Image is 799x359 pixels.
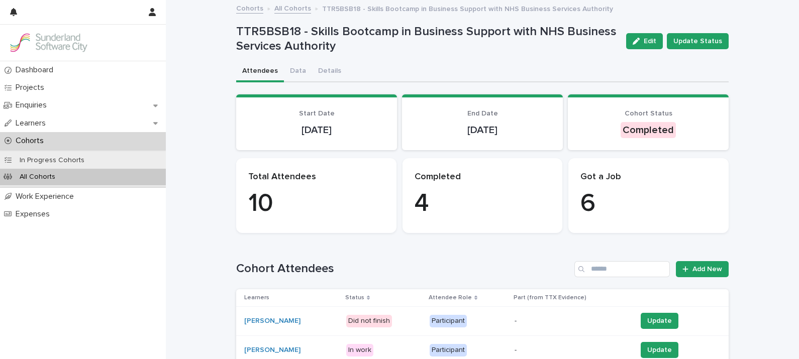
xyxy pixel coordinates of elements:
p: Projects [12,83,52,92]
span: Start Date [299,110,335,117]
input: Search [574,261,670,277]
p: Total Attendees [248,172,384,183]
tr: [PERSON_NAME] Did not finishParticipant-Update [236,306,729,335]
button: Edit [626,33,663,49]
p: Attendee Role [429,292,472,303]
span: Edit [644,38,656,45]
button: Update [641,313,678,329]
p: Dashboard [12,65,61,75]
button: Data [284,61,312,82]
p: TTR5BSB18 - Skills Bootcamp in Business Support with NHS Business Services Authority [236,25,618,54]
a: [PERSON_NAME] [244,317,301,325]
div: Did not finish [346,315,392,327]
p: Got a Job [580,172,717,183]
div: In work [346,344,373,356]
span: Add New [692,266,722,273]
a: [PERSON_NAME] [244,346,301,354]
span: End Date [467,110,498,117]
span: Update [647,345,672,355]
p: Cohorts [12,136,52,146]
button: Attendees [236,61,284,82]
button: Update Status [667,33,729,49]
p: 10 [248,189,384,219]
p: Completed [415,172,551,183]
p: [DATE] [414,124,551,136]
p: 4 [415,189,551,219]
p: Learners [12,118,54,128]
button: Details [312,61,347,82]
p: All Cohorts [12,173,63,181]
p: Work Experience [12,192,82,201]
a: Add New [676,261,729,277]
p: Expenses [12,209,58,219]
h1: Cohort Attendees [236,262,570,276]
p: Learners [244,292,269,303]
div: Completed [621,122,676,138]
a: All Cohorts [274,2,311,14]
p: [DATE] [248,124,385,136]
p: 6 [580,189,717,219]
p: TTR5BSB18 - Skills Bootcamp in Business Support with NHS Business Services Authority [322,3,613,14]
p: - [515,346,629,354]
p: - [515,317,629,325]
div: Participant [430,344,467,356]
p: Status [345,292,364,303]
span: Update Status [673,36,722,46]
a: Cohorts [236,2,263,14]
span: Cohort Status [625,110,672,117]
p: In Progress Cohorts [12,156,92,165]
p: Part (from TTX Evidence) [514,292,586,303]
span: Update [647,316,672,326]
div: Participant [430,315,467,327]
img: GVzBcg19RCOYju8xzymn [8,33,88,53]
button: Update [641,342,678,358]
p: Enquiries [12,100,55,110]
